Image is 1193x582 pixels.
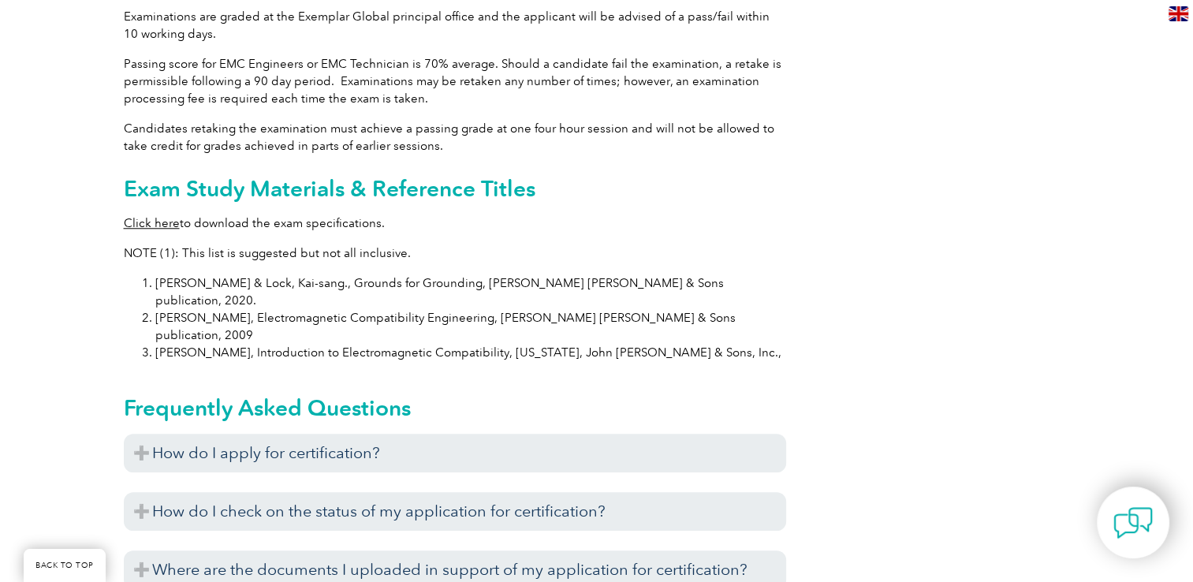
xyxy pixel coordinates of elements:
[124,492,786,531] h3: How do I check on the status of my application for certification?
[124,244,786,262] p: NOTE (1): This list is suggested but not all inclusive.
[155,344,786,361] li: [PERSON_NAME], Introduction to Electromagnetic Compatibility, [US_STATE], John [PERSON_NAME] & So...
[155,309,786,344] li: [PERSON_NAME], Electromagnetic Compatibility Engineering, [PERSON_NAME] [PERSON_NAME] & Sons publ...
[124,395,786,420] h2: Frequently Asked Questions
[124,8,786,43] p: Examinations are graded at the Exemplar Global principal office and the applicant will be advised...
[124,55,786,107] p: Passing score for EMC Engineers or EMC Technician is 70% average. Should a candidate fail the exa...
[155,274,786,309] li: [PERSON_NAME] & Lock, Kai-sang., Grounds for Grounding, [PERSON_NAME] [PERSON_NAME] & Sons public...
[24,549,106,582] a: BACK TO TOP
[124,216,180,230] a: Click here
[124,215,786,232] p: to download the exam specifications.
[124,434,786,472] h3: How do I apply for certification?
[124,176,786,201] h2: Exam Study Materials & Reference Titles
[1169,6,1188,21] img: en
[1113,503,1153,543] img: contact-chat.png
[124,120,786,155] p: Candidates retaking the examination must achieve a passing grade at one four hour session and wil...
